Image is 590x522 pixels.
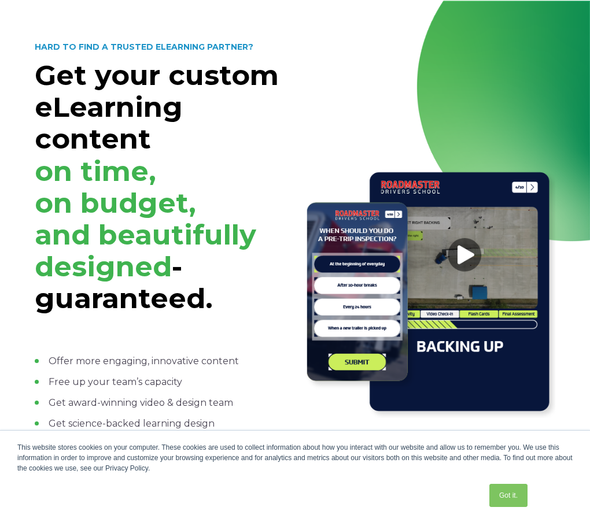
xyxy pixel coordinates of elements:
[35,58,279,315] strong: Get your custom eLearning content -guaranteed.
[35,375,288,389] li: Free up your team’s capacity
[17,442,573,473] div: This website stores cookies on your computer. These cookies are used to collect information about...
[35,154,156,188] span: on time,
[35,354,288,368] li: Offer more engaging, innovative content
[302,165,555,419] img: Road Masters
[35,396,288,410] li: Get award-winning video & design team
[35,218,256,283] span: and beautifully designed
[35,186,196,220] span: on budget,
[489,484,528,507] a: Got it.
[35,42,253,52] strong: HARD TO FIND A TRUSTED ELEARNING PARTNER?
[35,417,288,431] li: Get science-backed learning design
